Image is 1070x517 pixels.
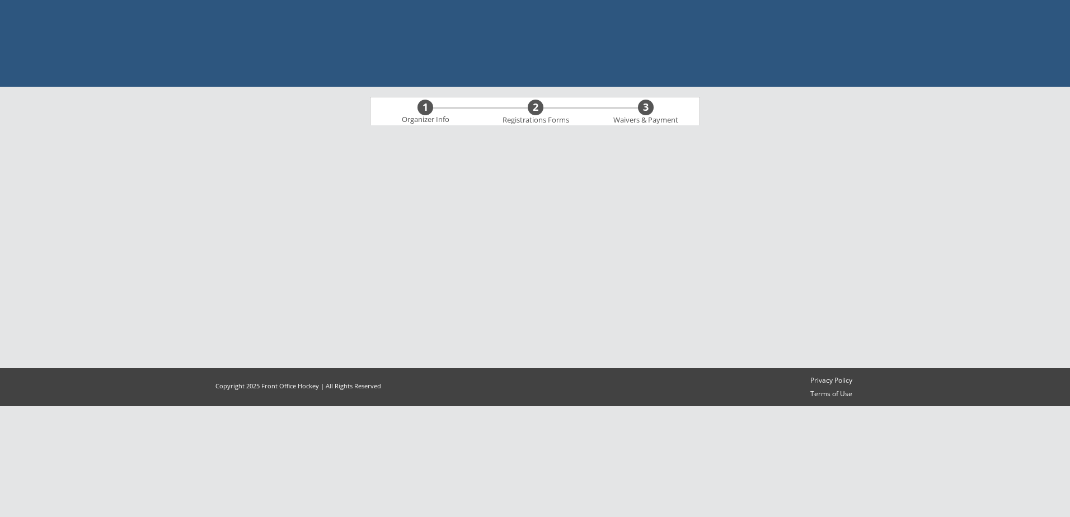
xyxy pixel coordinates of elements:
[607,116,684,125] div: Waivers & Payment
[805,376,857,386] a: Privacy Policy
[205,382,392,390] div: Copyright 2025 Front Office Hockey | All Rights Reserved
[805,389,857,399] a: Terms of Use
[638,101,654,114] div: 3
[497,116,574,125] div: Registrations Forms
[395,115,456,124] div: Organizer Info
[417,101,433,114] div: 1
[528,101,543,114] div: 2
